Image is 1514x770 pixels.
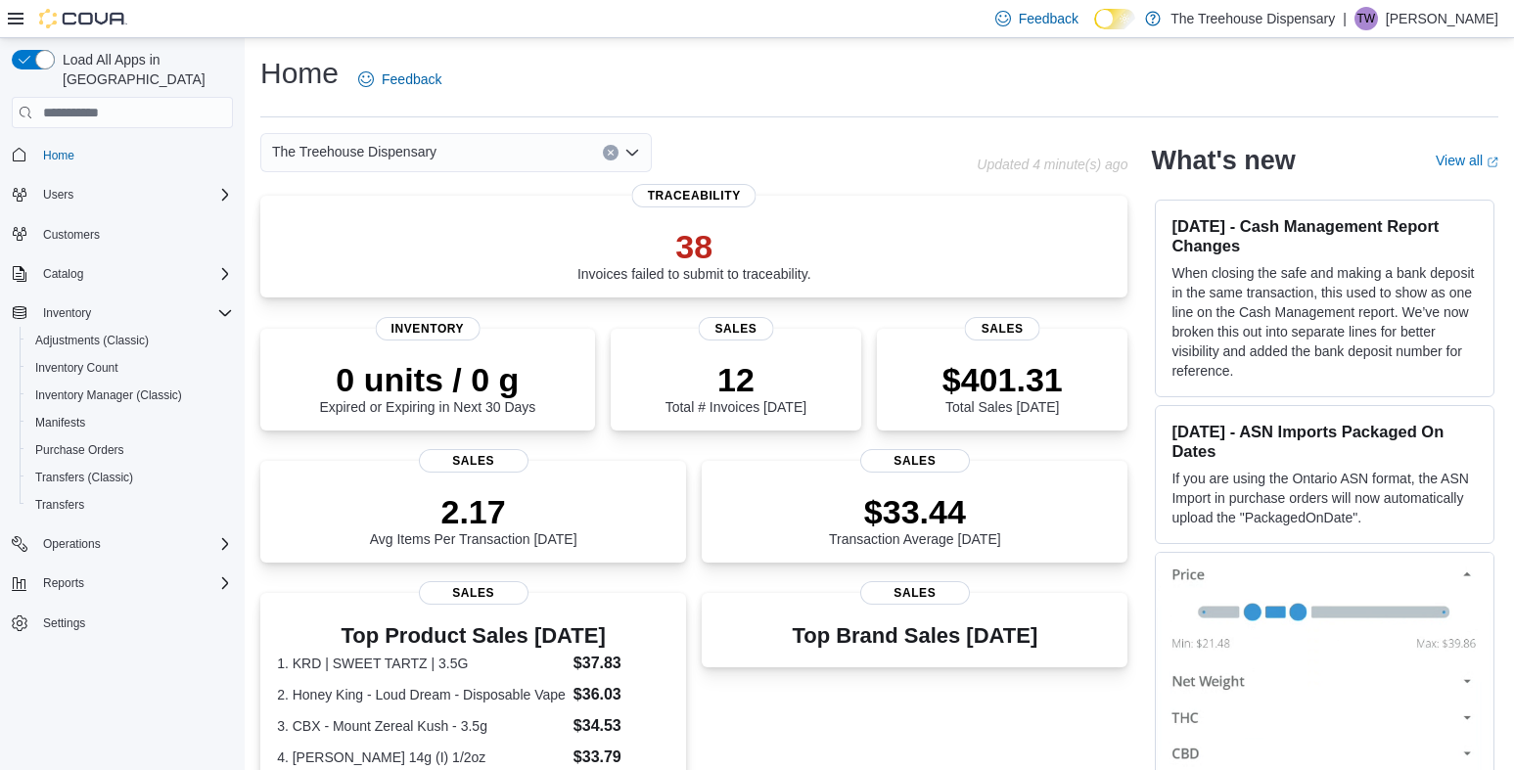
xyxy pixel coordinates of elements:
a: Settings [35,611,93,635]
span: Reports [35,571,233,595]
span: Load All Apps in [GEOGRAPHIC_DATA] [55,50,233,89]
button: Reports [4,569,241,597]
span: Traceability [632,184,757,207]
span: Transfers [27,493,233,517]
span: Users [43,187,73,203]
a: Transfers (Classic) [27,466,141,489]
dt: 4. [PERSON_NAME] 14g (I) 1/2oz [277,747,566,767]
span: The Treehouse Dispensary [272,140,436,163]
h2: What's new [1151,145,1295,176]
a: Feedback [350,60,449,99]
a: Customers [35,223,108,247]
nav: Complex example [12,132,233,688]
div: Total # Invoices [DATE] [665,360,806,415]
h1: Home [260,54,339,93]
span: Sales [698,317,773,340]
span: Catalog [43,266,83,282]
p: When closing the safe and making a bank deposit in the same transaction, this used to show as one... [1171,263,1478,381]
span: Transfers (Classic) [27,466,233,489]
p: 12 [665,360,806,399]
dd: $37.83 [573,652,669,675]
span: Home [43,148,74,163]
span: Operations [43,536,101,552]
dt: 3. CBX - Mount Zereal Kush - 3.5g [277,716,566,736]
p: 2.17 [370,492,577,531]
span: Manifests [35,415,85,430]
button: Reports [35,571,92,595]
h3: Top Product Sales [DATE] [277,624,669,648]
p: 0 units / 0 g [319,360,535,399]
a: Inventory Manager (Classic) [27,384,190,407]
span: Sales [860,449,970,473]
p: 38 [577,227,811,266]
dt: 2. Honey King - Loud Dream - Disposable Vape [277,685,566,704]
span: Dark Mode [1094,29,1095,30]
span: Adjustments (Classic) [27,329,233,352]
a: Home [35,144,82,167]
div: Avg Items Per Transaction [DATE] [370,492,577,547]
button: Inventory Count [20,354,241,382]
span: Home [35,142,233,166]
span: Adjustments (Classic) [35,333,149,348]
p: | [1343,7,1347,30]
span: Inventory Manager (Classic) [35,387,182,403]
a: Inventory Count [27,356,126,380]
span: Manifests [27,411,233,434]
button: Users [35,183,81,206]
span: Settings [43,615,85,631]
span: Purchase Orders [27,438,233,462]
button: Inventory [35,301,99,325]
button: Catalog [35,262,91,286]
button: Adjustments (Classic) [20,327,241,354]
span: Sales [419,581,528,605]
p: $33.44 [829,492,1001,531]
button: Manifests [20,409,241,436]
div: Transaction Average [DATE] [829,492,1001,547]
img: Cova [39,9,127,28]
dd: $33.79 [573,746,669,769]
div: Expired or Expiring in Next 30 Days [319,360,535,415]
div: Invoices failed to submit to traceability. [577,227,811,282]
button: Catalog [4,260,241,288]
h3: Top Brand Sales [DATE] [792,624,1037,648]
span: Inventory [376,317,481,340]
span: Sales [860,581,970,605]
span: Operations [35,532,233,556]
span: Sales [419,449,528,473]
div: Tina Wilkins [1354,7,1378,30]
span: Customers [43,227,100,243]
a: Transfers [27,493,92,517]
p: $401.31 [942,360,1063,399]
p: The Treehouse Dispensary [1170,7,1335,30]
span: Catalog [35,262,233,286]
dt: 1. KRD | SWEET TARTZ | 3.5G [277,654,566,673]
a: Purchase Orders [27,438,132,462]
a: View allExternal link [1436,153,1498,168]
dd: $36.03 [573,683,669,706]
span: Transfers (Classic) [35,470,133,485]
span: Purchase Orders [35,442,124,458]
dd: $34.53 [573,714,669,738]
p: [PERSON_NAME] [1386,7,1498,30]
span: Inventory Count [27,356,233,380]
span: Inventory Count [35,360,118,376]
span: Inventory [43,305,91,321]
span: Users [35,183,233,206]
button: Clear input [603,145,619,160]
button: Inventory Manager (Classic) [20,382,241,409]
span: Sales [965,317,1040,340]
svg: External link [1487,157,1498,168]
p: If you are using the Ontario ASN format, the ASN Import in purchase orders will now automatically... [1171,469,1478,527]
span: Feedback [1019,9,1078,28]
span: Transfers [35,497,84,513]
button: Open list of options [624,145,640,160]
button: Customers [4,220,241,249]
button: Operations [4,530,241,558]
button: Transfers (Classic) [20,464,241,491]
h3: [DATE] - Cash Management Report Changes [1171,216,1478,255]
a: Manifests [27,411,93,434]
p: Updated 4 minute(s) ago [977,157,1127,172]
span: Inventory Manager (Classic) [27,384,233,407]
input: Dark Mode [1094,9,1135,29]
span: Customers [35,222,233,247]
